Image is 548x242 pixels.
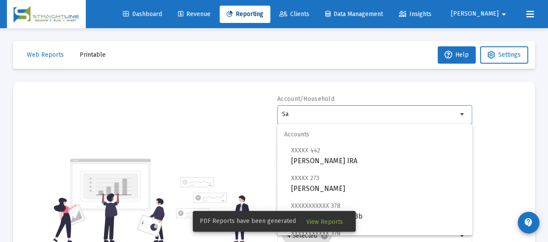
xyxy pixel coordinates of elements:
span: Insights [399,10,431,18]
span: Settings [498,51,521,58]
button: Web Reports [20,46,71,64]
span: [PERSON_NAME] 403b [291,200,465,222]
a: Insights [392,6,438,23]
a: Revenue [171,6,217,23]
label: Account/Household [277,95,334,103]
a: Reporting [220,6,270,23]
button: Printable [73,46,113,64]
span: Help [444,51,469,58]
span: Revenue [178,10,211,18]
span: Dashboard [123,10,162,18]
a: Clients [272,6,316,23]
span: PDF Reports have been generated [200,217,296,226]
span: [PERSON_NAME] [291,173,465,194]
span: Accounts [277,124,472,145]
span: XXXXX 442 [291,147,320,154]
span: Printable [80,51,106,58]
span: [PERSON_NAME] IRA [291,145,465,166]
span: Reporting [227,10,263,18]
span: Web Reports [27,51,64,58]
span: View Reports [306,218,343,226]
button: Help [438,46,476,64]
button: View Reports [299,213,350,229]
mat-icon: arrow_drop_down [457,109,468,119]
a: Data Management [318,6,390,23]
mat-icon: contact_support [523,217,534,228]
span: [PERSON_NAME] [451,10,499,18]
span: Data Management [325,10,383,18]
span: XXXXX 273 [291,174,319,182]
input: Search or select an account or household [282,111,457,118]
a: Dashboard [116,6,169,23]
button: [PERSON_NAME] [441,5,519,23]
mat-icon: arrow_drop_down [499,6,509,23]
mat-icon: arrow_drop_down [457,231,468,241]
img: Dashboard [13,6,79,23]
button: Settings [480,46,528,64]
span: Clients [279,10,309,18]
